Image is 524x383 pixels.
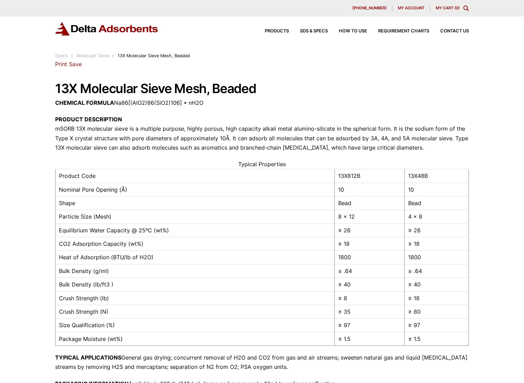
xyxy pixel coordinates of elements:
[56,278,335,291] td: Bulk Density (lb/ft3 )
[335,223,405,237] td: ≥ 26
[300,29,328,33] span: SDS & SPECS
[56,291,335,305] td: Crush Strength (lb)
[56,223,335,237] td: Equilibrium Water Capacity @ 25ºC (wt%)
[289,29,328,33] a: SDS & SPECS
[335,332,405,345] td: ≤ 1.5
[335,291,405,305] td: ≥ 8
[335,319,405,332] td: ≥ 97
[55,160,469,169] caption: Typical Properties
[254,29,289,33] a: Products
[352,6,386,10] span: [PHONE_NUMBER]
[378,29,429,33] span: Requirement Charts
[118,53,190,58] span: 13X Molecular Sieve Mesh, Beaded
[405,237,469,251] td: ≥ 18
[405,305,469,319] td: ≥ 80
[112,53,114,58] span: :
[335,237,405,251] td: ≥ 18
[335,169,405,183] td: 13X812B
[405,223,469,237] td: ≥ 26
[405,196,469,210] td: Bead
[335,305,405,319] td: ≥ 35
[55,98,469,108] p: Na86[(AlO2)86(SiO2)106] • nH2O
[56,332,335,345] td: Package Moisture (wt%)
[339,29,367,33] span: How to Use
[55,354,121,361] strong: TYPICAL APPLICATIONS
[398,6,424,10] span: My account
[335,264,405,278] td: ≥ .64
[56,251,335,264] td: Heat of Adsorption (BTU/lb of H2O)
[55,116,122,123] strong: PRODUCT DESCRIPTION
[405,264,469,278] td: ≥ .64
[405,332,469,345] td: ≤ 1.5
[405,169,469,183] td: 13X48B
[405,251,469,264] td: 1800
[405,291,469,305] td: ≥ 18
[436,6,460,10] a: My Cart (0)
[405,278,469,291] td: ≥ 40
[56,319,335,332] td: Size Qualification (%)
[56,196,335,210] td: Shape
[56,183,335,196] td: Nominal Pore Opening (Å)
[392,6,430,11] a: My account
[56,169,335,183] td: Product Code
[71,53,73,58] span: :
[55,22,159,36] img: Delta Adsorbents
[55,99,114,106] strong: CHEMICAL FORMULA
[56,305,335,319] td: Crush Strength (N)
[77,53,109,58] a: Molecular Sieve
[328,29,367,33] a: How to Use
[55,53,68,58] a: Specs
[405,183,469,196] td: 10
[55,82,469,96] h1: 13X Molecular Sieve Mesh, Beaded
[56,237,335,251] td: CO2 Adsorption Capacity (wt%)
[456,6,458,10] span: 0
[405,319,469,332] td: ≥ 97
[335,278,405,291] td: ≥ 40
[335,210,405,223] td: 8 x 12
[440,29,469,33] span: Contact Us
[429,29,469,33] a: Contact Us
[335,251,405,264] td: 1800
[463,6,469,11] div: Toggle Modal Content
[367,29,429,33] a: Requirement Charts
[405,210,469,223] td: 4 x 8
[55,353,469,372] p: General gas drying; concurrent removal of H2O and CO2 from gas and air streams; sweeten natural g...
[55,115,469,152] p: mSORB 13X molecular sieve is a multiple purpose, highly porous, high capacity alkali metal alumin...
[56,264,335,278] td: Bulk Density (g/ml)
[55,61,67,68] a: Print
[69,61,82,68] a: Save
[347,6,392,11] a: [PHONE_NUMBER]
[56,210,335,223] td: Particle Size (Mesh)
[335,196,405,210] td: Bead
[265,29,289,33] span: Products
[335,183,405,196] td: 10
